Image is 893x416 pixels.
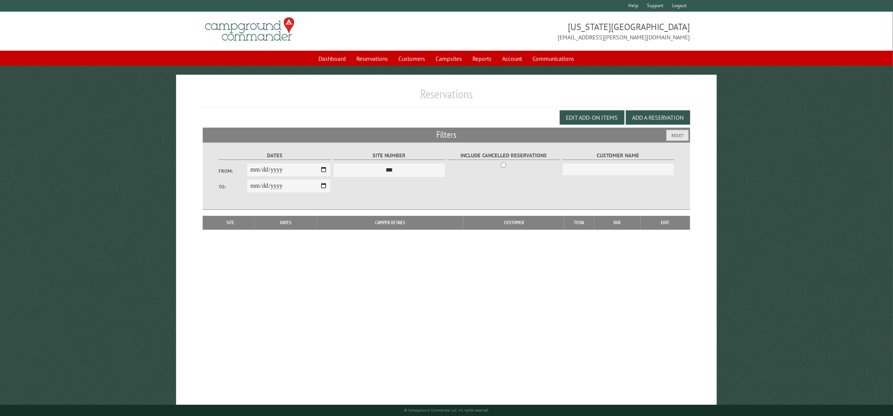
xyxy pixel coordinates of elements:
a: Reports [468,51,496,66]
a: Dashboard [314,51,351,66]
a: Customers [394,51,430,66]
label: To: [219,183,247,190]
button: Edit Add-on Items [560,110,624,125]
h1: Reservations [203,87,690,107]
button: Reset [667,130,689,141]
span: [US_STATE][GEOGRAPHIC_DATA] [EMAIL_ADDRESS][PERSON_NAME][DOMAIN_NAME] [446,21,690,42]
small: © Campground Commander LLC. All rights reserved. [404,408,489,413]
h2: Filters [203,128,690,142]
a: Reservations [352,51,393,66]
th: Site [207,216,254,229]
label: Include Cancelled Reservations [448,151,560,160]
th: Camper Details [317,216,463,229]
label: Customer Name [562,151,674,160]
a: Communications [528,51,579,66]
label: Site Number [333,151,445,160]
th: Edit [641,216,690,229]
th: Dates [255,216,317,229]
label: From: [219,167,247,175]
img: Campground Commander [203,15,297,44]
th: Customer [463,216,564,229]
th: Due [594,216,641,229]
button: Add a Reservation [626,110,690,125]
a: Account [498,51,527,66]
a: Campsites [431,51,467,66]
th: Total [564,216,594,229]
label: Dates [219,151,331,160]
